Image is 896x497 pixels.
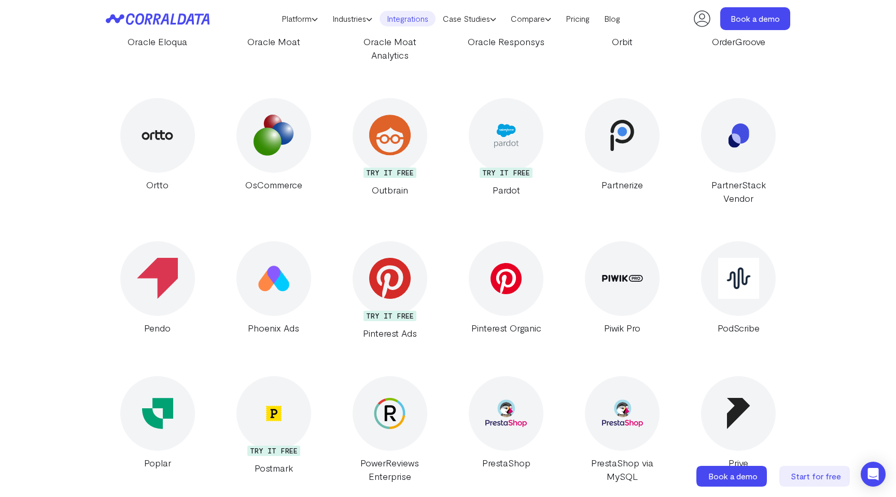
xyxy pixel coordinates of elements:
[106,178,209,191] div: Ortto
[222,321,325,335] div: Phoenix Ads
[720,7,790,30] a: Book a demo
[142,398,173,429] img: Poplar
[380,11,436,26] a: Integrations
[503,11,558,26] a: Compare
[455,183,558,197] div: Pardot
[727,398,750,429] img: Prive
[338,241,441,340] a: Pinterest Ads TRY IT FREE Pinterest Ads
[338,456,441,483] div: PowerReviews Enterprise
[455,456,558,470] div: PrestaShop
[571,178,674,191] div: Partnerize
[222,461,325,475] div: Postmark
[602,275,643,282] img: Piwik Pro
[106,321,209,335] div: Pendo
[480,168,533,178] div: TRY IT FREE
[687,178,790,205] div: PartnerStack Vendor
[455,98,558,205] a: Pardot TRY IT FREE Pardot
[106,98,209,205] a: Ortto Ortto
[247,446,300,456] div: TRY IT FREE
[485,121,526,149] img: Pardot
[571,321,674,335] div: Piwik Pro
[137,258,178,299] img: Pendo
[222,98,325,205] a: OsCommerce OsCommerce
[374,398,405,429] img: PowerReviews Enterprise
[436,11,503,26] a: Case Studies
[687,241,790,340] a: PodScribe PodScribe
[455,321,558,335] div: Pinterest Organic
[602,399,643,427] img: PrestaShop via MySQL
[728,123,749,148] img: PartnerStack Vendor
[325,11,380,26] a: Industries
[558,11,597,26] a: Pricing
[363,168,416,178] div: TRY IT FREE
[338,183,441,197] div: Outbrain
[222,35,325,48] div: Oracle Moat
[455,35,558,48] div: Oracle Responsys
[106,456,209,470] div: Poplar
[718,258,759,299] img: PodScribe
[338,98,441,205] a: Outbrain TRY IT FREE Outbrain
[266,406,282,421] img: Postmark
[708,471,758,481] span: Book a demo
[597,11,627,26] a: Blog
[571,456,674,483] div: PrestaShop via MySQL
[106,35,209,48] div: Oracle Eloqua
[338,376,441,483] a: PowerReviews Enterprise PowerReviews Enterprise
[571,98,674,205] a: Partnerize Partnerize
[687,35,790,48] div: OrderGroove
[258,263,289,294] img: Phoenix Ads
[222,241,325,340] a: Phoenix Ads Phoenix Ads
[571,376,674,483] a: PrestaShop via MySQL PrestaShop via MySQL
[687,321,790,335] div: PodScribe
[779,466,852,487] a: Start for free
[610,120,634,151] img: Partnerize
[106,241,209,340] a: Pendo Pendo
[369,258,410,299] img: Pinterest Ads
[222,178,325,191] div: OsCommerce
[696,466,769,487] a: Book a demo
[687,376,790,483] a: Prive Prive
[571,35,674,48] div: Orbit
[491,263,522,294] img: Pinterest Organic
[791,471,841,481] span: Start for free
[369,115,410,156] img: Outbrain
[274,11,325,26] a: Platform
[687,98,790,205] a: PartnerStack Vendor PartnerStack Vendor
[363,311,416,321] div: TRY IT FREE
[455,376,558,483] a: PrestaShop PrestaShop
[571,241,674,340] a: Piwik Pro Piwik Pro
[142,130,173,140] img: Ortto
[861,462,886,487] div: Open Intercom Messenger
[687,456,790,470] div: Prive
[338,35,441,62] div: Oracle Moat Analytics
[106,376,209,483] a: Poplar Poplar
[253,115,294,156] img: OsCommerce
[338,326,441,340] div: Pinterest Ads
[485,399,526,427] img: PrestaShop
[455,241,558,340] a: Pinterest Organic Pinterest Organic
[222,376,325,483] a: Postmark TRY IT FREE Postmark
